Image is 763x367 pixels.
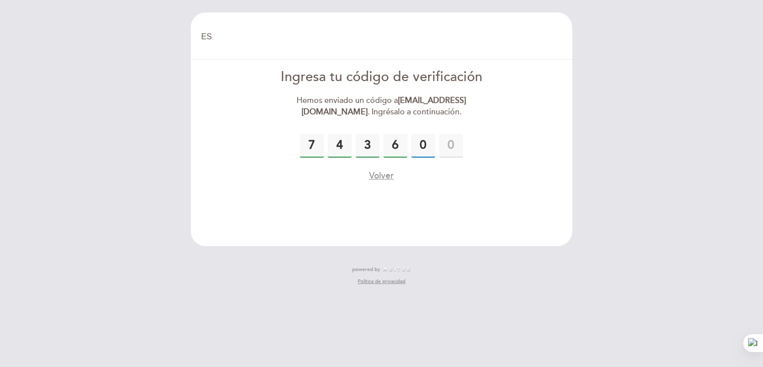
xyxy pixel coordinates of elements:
strong: [EMAIL_ADDRESS][DOMAIN_NAME] [302,95,466,117]
a: Política de privacidad [358,278,405,285]
div: Ingresa tu código de verificación [268,68,496,87]
button: Volver [369,170,394,182]
input: 0 [411,134,435,158]
input: 0 [328,134,352,158]
img: MEITRE [382,267,411,272]
input: 0 [300,134,324,158]
div: Hemos enviado un código a . Ingrésalo a continuación. [268,95,496,118]
span: powered by [352,266,380,273]
input: 0 [383,134,407,158]
input: 0 [356,134,380,158]
input: 0 [439,134,463,158]
a: powered by [352,266,411,273]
